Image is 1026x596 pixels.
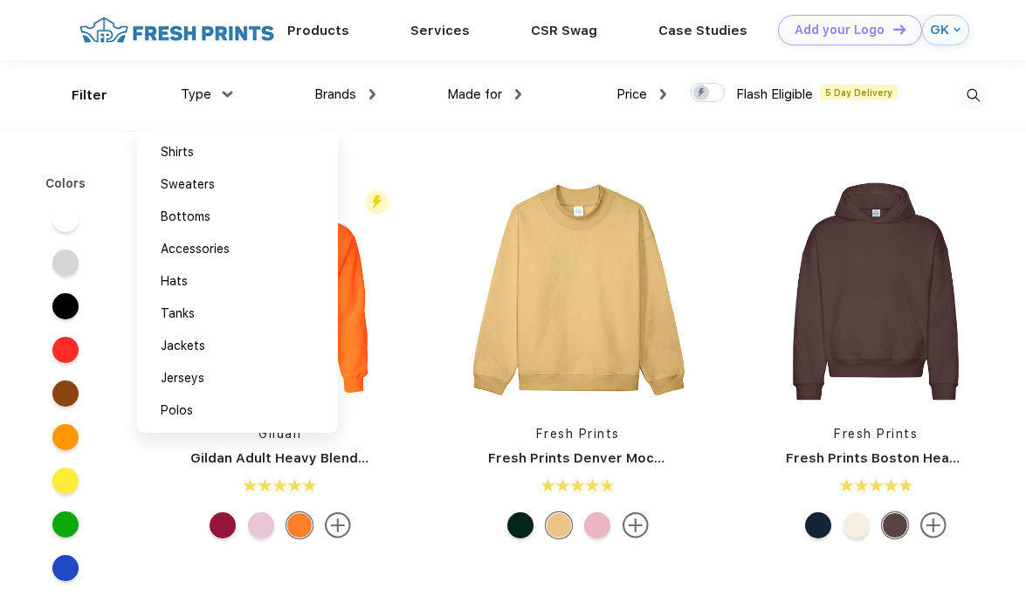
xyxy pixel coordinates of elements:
[161,401,193,420] div: Polos
[369,89,375,99] img: dropdown.png
[161,305,195,323] div: Tanks
[190,450,572,466] a: Gildan Adult Heavy Blend 8 Oz. 50/50 Hooded Sweatshirt
[161,240,230,258] div: Accessories
[954,26,961,33] img: arrow_down_blue.svg
[623,512,649,538] img: more.svg
[161,337,205,355] div: Jackets
[584,512,610,538] div: Pink
[222,91,232,97] img: dropdown.png
[161,272,188,291] div: Hats
[447,86,502,102] span: Made for
[536,427,620,441] a: Fresh Prints
[287,23,349,38] a: Products
[161,369,204,387] div: Jerseys
[258,427,301,441] a: Gildan
[930,23,949,38] div: GK
[365,190,389,214] img: flash_active_toggle.svg
[74,15,279,45] img: fo%20logo%202.webp
[805,512,831,538] div: Navy
[314,86,356,102] span: Brands
[161,143,194,161] div: Shirts
[795,23,885,38] div: Add your Logo
[834,427,918,441] a: Fresh Prints
[515,89,521,99] img: dropdown.png
[893,24,905,34] img: DT
[616,86,647,102] span: Price
[161,208,210,226] div: Bottoms
[488,450,867,466] a: Fresh Prints Denver Mock Neck Heavyweight Sweatshirt
[72,86,107,106] div: Filter
[660,89,666,99] img: dropdown.png
[736,86,813,102] span: Flash Eligible
[286,512,313,538] div: S Orange
[210,512,236,538] div: Antiq Cherry Red
[882,512,908,538] div: Dark Chocolate
[161,175,215,194] div: Sweaters
[32,175,100,193] div: Colors
[507,512,534,538] div: Forest Green
[760,175,992,408] img: func=resize&h=266
[844,512,870,538] div: Buttermilk
[181,86,211,102] span: Type
[546,512,572,538] div: Bahama Yellow
[959,81,988,110] img: desktop_search.svg
[325,512,351,538] img: more.svg
[248,512,274,538] div: Light Pink
[462,175,694,408] img: func=resize&h=266
[820,85,898,100] span: 5 Day Delivery
[920,512,947,538] img: more.svg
